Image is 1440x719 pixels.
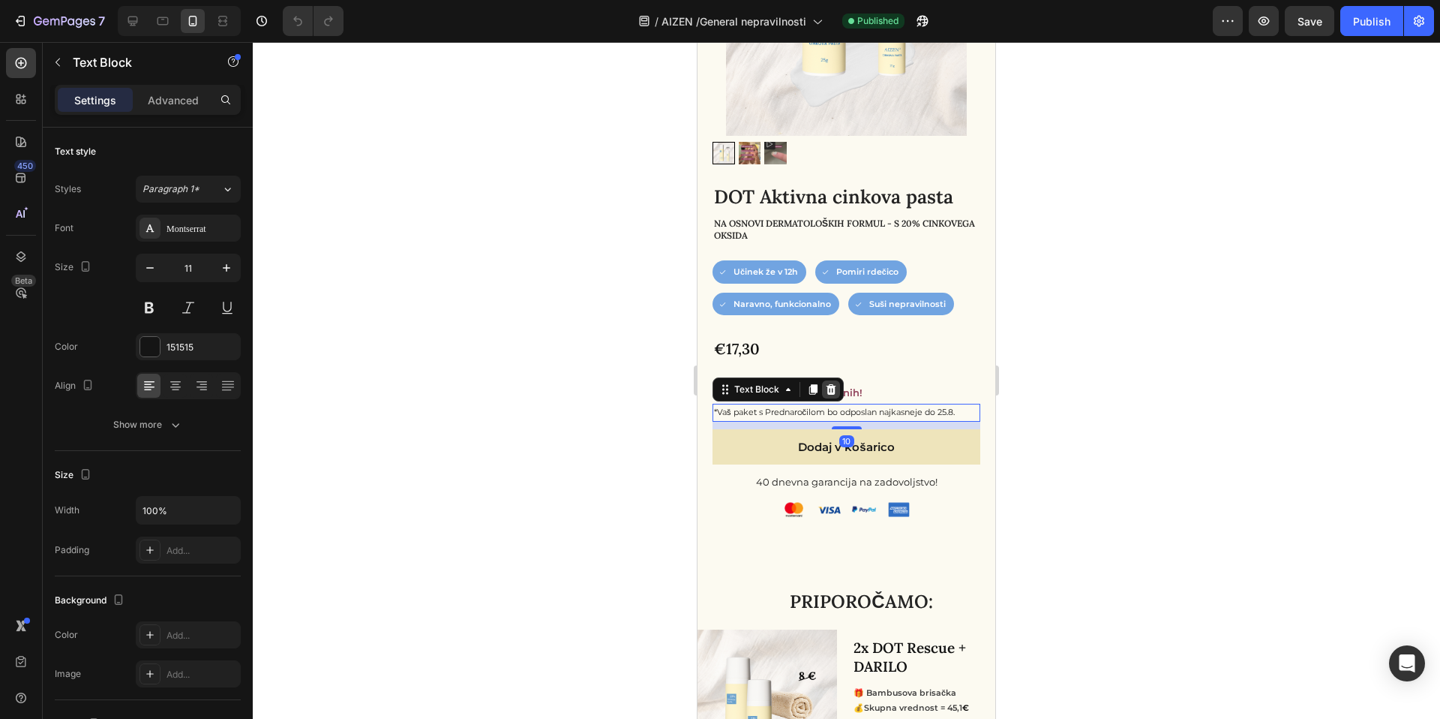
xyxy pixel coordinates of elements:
div: 151515 [166,341,237,354]
div: Align [55,376,97,396]
span: Published [857,14,898,28]
div: Size [55,465,94,486]
div: Undo/Redo [283,6,343,36]
iframe: Design area [697,42,995,719]
span: AIZEN /General nepravilnosti [661,14,806,29]
input: Auto [136,497,240,524]
p: Settings [74,92,116,108]
div: Beta [11,275,36,287]
div: Add... [166,629,237,642]
button: Show more [55,411,241,438]
span: / [655,14,658,29]
div: Color [55,628,78,642]
div: Publish [1353,14,1390,29]
button: 7 [6,6,112,36]
div: Image [55,667,81,681]
div: Montserrat [166,222,237,236]
div: Padding [55,543,89,557]
div: Text style [55,145,96,158]
div: 450 [14,160,36,172]
span: Save [1297,15,1322,28]
button: Paragraph 1* [136,176,241,203]
div: Show more [113,417,183,432]
div: Background [55,591,127,611]
div: Add... [166,668,237,681]
div: Color [55,340,78,353]
p: Text Block [73,53,200,71]
p: Advanced [148,92,199,108]
span: Paragraph 1* [142,182,199,196]
div: Open Intercom Messenger [1389,645,1425,681]
div: Font [55,221,73,235]
p: 7 [98,12,105,30]
div: Size [55,257,94,278]
div: Add... [166,544,237,558]
button: Save [1285,6,1334,36]
div: Styles [55,182,81,196]
button: Publish [1340,6,1403,36]
div: Width [55,504,79,517]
